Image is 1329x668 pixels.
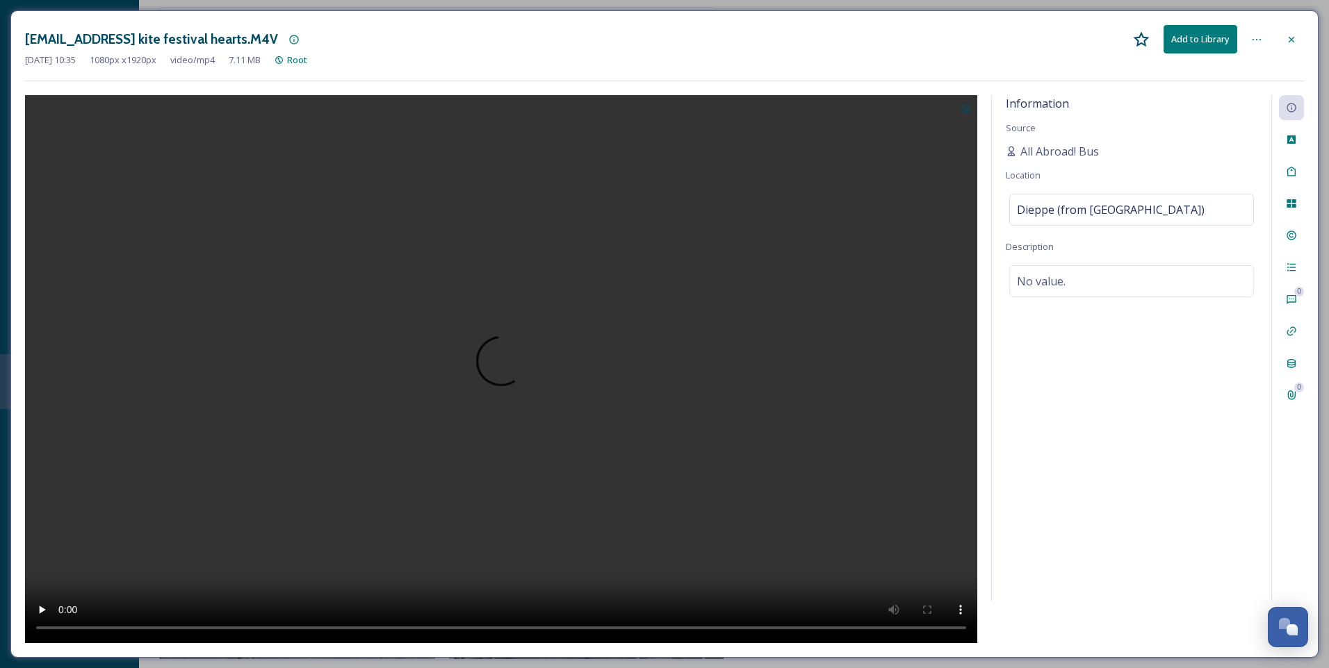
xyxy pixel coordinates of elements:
div: 0 [1294,287,1304,297]
span: Dieppe (from [GEOGRAPHIC_DATA]) [1017,201,1205,218]
button: Open Chat [1268,607,1308,647]
button: Add to Library [1164,25,1237,53]
span: [DATE] 10:35 [25,53,76,67]
span: 1080 px x 1920 px [90,53,156,67]
span: Source [1006,122,1036,134]
h3: [EMAIL_ADDRESS] kite festival hearts.M4V [25,29,278,49]
span: No value. [1017,273,1066,290]
span: Description [1006,240,1054,253]
span: Location [1006,169,1041,181]
div: 0 [1294,383,1304,392]
span: Information [1006,96,1069,111]
span: video/mp4 [170,53,215,67]
span: All Abroad! Bus [1020,143,1099,160]
span: 7.11 MB [229,53,261,67]
span: Root [287,53,307,66]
